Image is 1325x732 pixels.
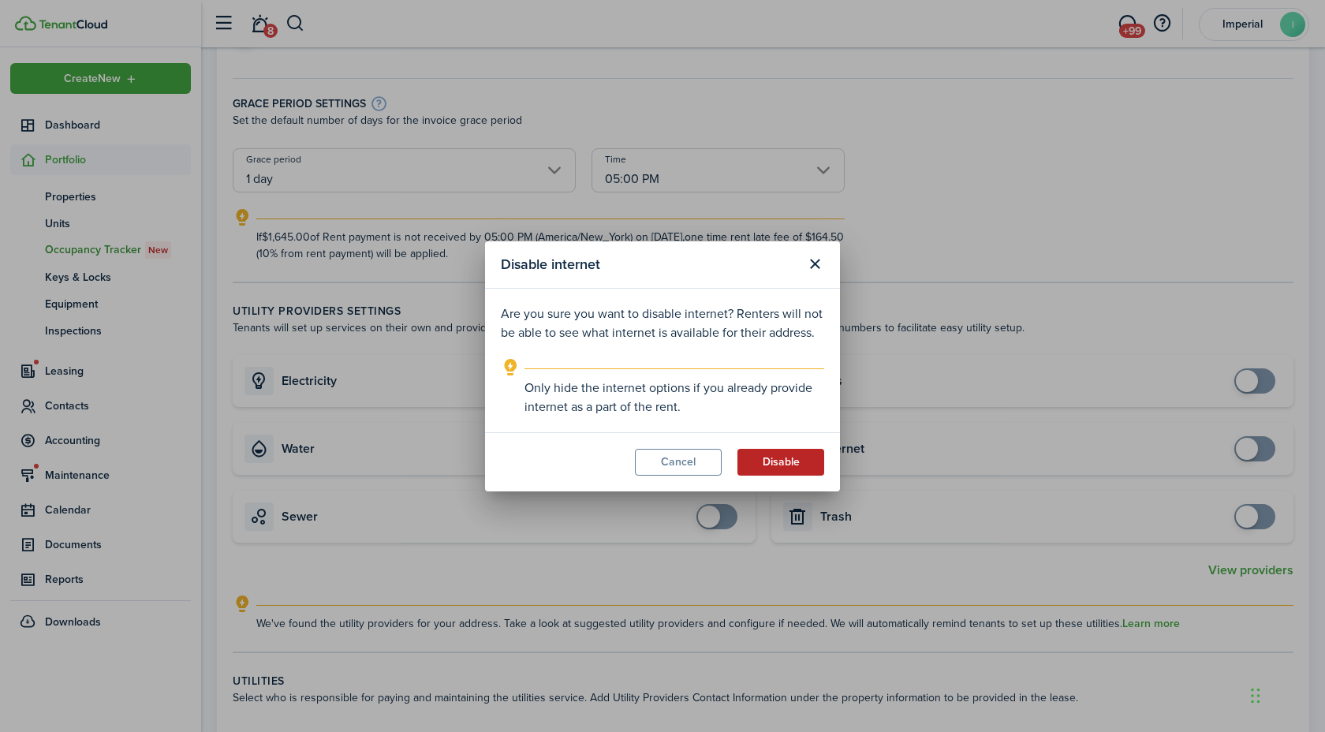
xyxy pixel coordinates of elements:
[524,379,824,416] explanation-description: Only hide the internet options if you already provide internet as a part of the rent.
[501,358,521,377] i: outline
[737,449,824,476] button: Disable
[501,249,797,280] modal-title: Disable internet
[801,251,828,278] button: Close modal
[635,449,722,476] button: Cancel
[501,304,824,342] p: Are you sure you want to disable internet? Renters will not be able to see what internet is avail...
[1251,672,1260,719] div: Drag
[1246,656,1325,732] iframe: Chat Widget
